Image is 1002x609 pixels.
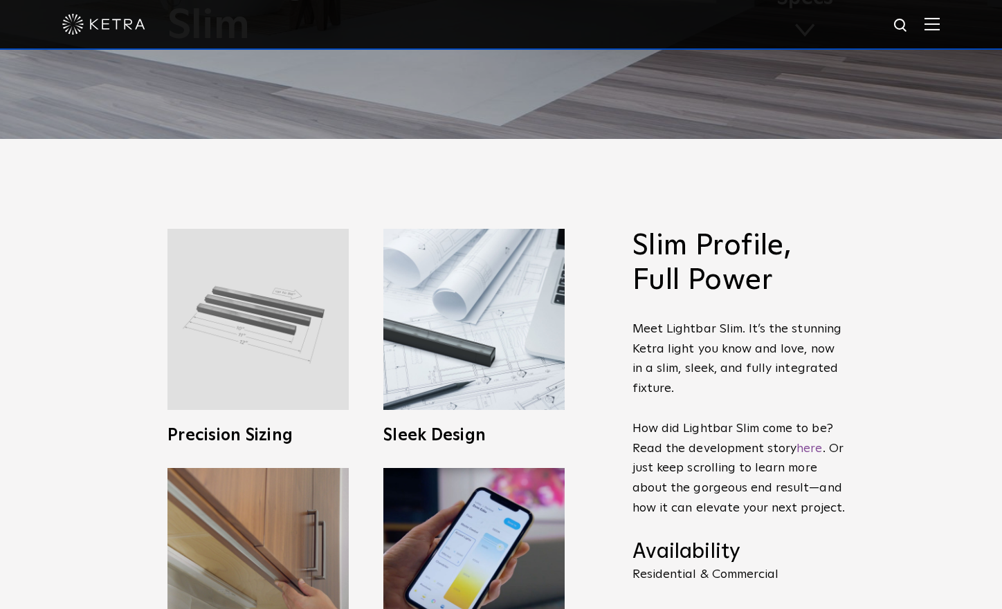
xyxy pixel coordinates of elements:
[796,442,822,455] a: here
[167,229,349,410] img: L30_Custom_Length_Black-2
[632,568,847,581] p: Residential & Commercial
[632,319,847,518] p: Meet Lightbar Slim. It’s the stunning Ketra light you know and love, now in a slim, sleek, and fu...
[632,539,847,565] h4: Availability
[62,14,145,35] img: ketra-logo-2019-white
[632,229,847,299] h2: Slim Profile, Full Power
[383,229,565,410] img: L30_SlimProfile
[893,17,910,35] img: search icon
[383,427,565,444] h3: Sleek Design
[167,427,349,444] h3: Precision Sizing
[924,17,940,30] img: Hamburger%20Nav.svg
